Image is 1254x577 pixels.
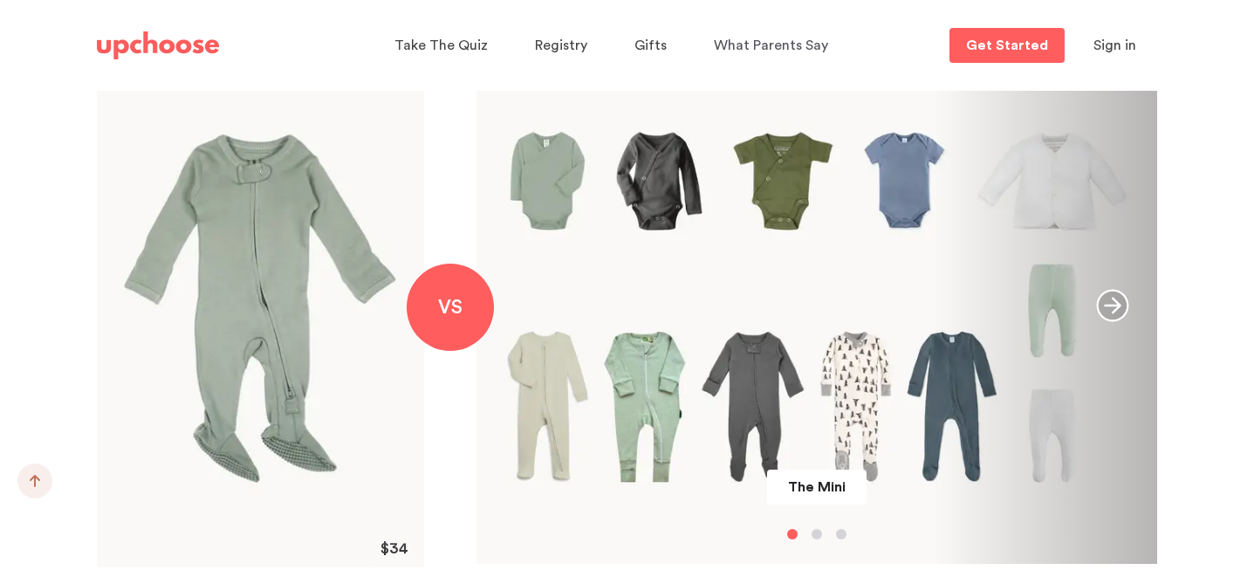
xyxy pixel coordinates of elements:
[394,38,488,52] span: Take The Quiz
[634,29,672,63] a: Gifts
[394,29,493,63] a: Take The Quiz
[535,38,587,52] span: Registry
[535,29,593,63] a: Registry
[1072,28,1158,63] button: Sign in
[97,28,219,64] a: UpChoose
[714,29,833,63] a: What Parents Say
[714,38,828,52] span: What Parents Say
[438,298,463,317] span: VS
[634,38,667,52] span: Gifts
[788,477,846,498] p: The Mini
[949,28,1065,63] a: Get Started
[1093,38,1136,52] span: Sign in
[380,540,408,556] p: $34
[97,31,219,59] img: UpChoose
[966,38,1048,52] p: Get Started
